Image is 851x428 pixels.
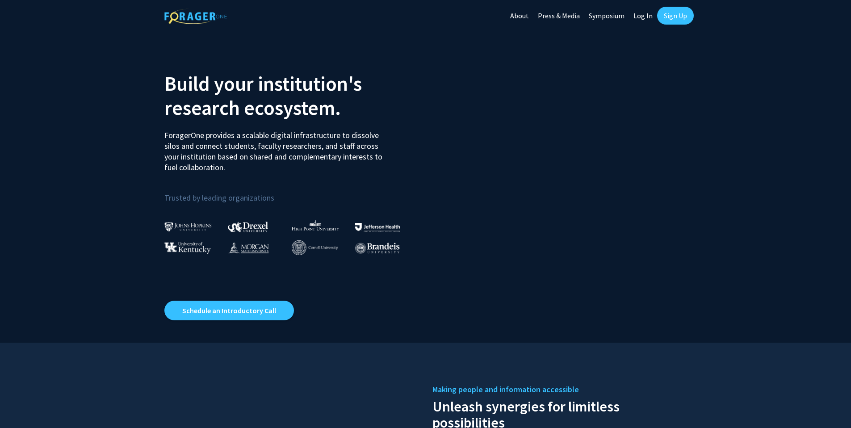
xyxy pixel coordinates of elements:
a: Opens in a new tab [164,301,294,320]
p: Trusted by leading organizations [164,180,419,205]
img: High Point University [292,220,339,231]
img: University of Kentucky [164,242,211,254]
img: Morgan State University [228,242,269,253]
a: Sign Up [657,7,694,25]
img: Drexel University [228,222,268,232]
img: Thomas Jefferson University [355,223,400,231]
img: Brandeis University [355,243,400,254]
img: ForagerOne Logo [164,8,227,24]
p: ForagerOne provides a scalable digital infrastructure to dissolve silos and connect students, fac... [164,123,389,173]
h5: Making people and information accessible [432,383,687,396]
h2: Build your institution's research ecosystem. [164,71,419,120]
img: Johns Hopkins University [164,222,212,231]
img: Cornell University [292,240,338,255]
